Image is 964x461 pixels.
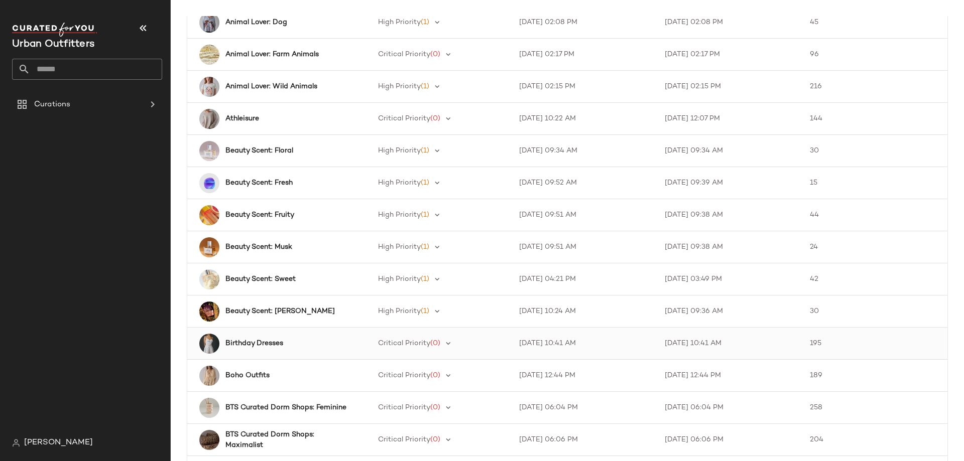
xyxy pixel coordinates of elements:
td: [DATE] 02:08 PM [511,7,657,39]
span: (1) [421,211,429,219]
img: 100256221_012_b [199,109,219,129]
td: [DATE] 09:39 AM [657,167,802,199]
img: 35402403_018_b [199,237,219,257]
span: Critical Priority [378,115,430,122]
span: (0) [430,340,440,347]
img: 92727833_065_b [199,398,219,418]
td: 195 [802,328,947,360]
td: [DATE] 12:07 PM [657,103,802,135]
span: Current Company Name [12,39,94,50]
b: Animal Lover: Dog [225,17,287,28]
b: Athleisure [225,113,259,124]
span: High Priority [378,179,421,187]
td: [DATE] 02:17 PM [511,39,657,71]
span: (0) [430,372,440,379]
td: [DATE] 09:51 AM [511,199,657,231]
td: [DATE] 10:24 AM [511,295,657,328]
span: (1) [421,275,429,283]
td: 258 [802,392,947,424]
td: 30 [802,295,947,328]
b: Beauty Scent: [PERSON_NAME] [225,306,335,317]
td: 45 [802,7,947,39]
img: 105188148_052_b [199,301,219,322]
td: [DATE] 04:21 PM [511,263,657,295]
span: Critical Priority [378,340,430,347]
td: [DATE] 12:44 PM [657,360,802,392]
span: (1) [421,19,429,26]
img: svg%3e [12,439,20,447]
img: 63333371_012_b [199,269,219,289]
span: Critical Priority [378,404,430,411]
img: 97256739_070_b [199,430,219,450]
span: (0) [430,404,440,411]
span: Curations [34,99,70,110]
span: Critical Priority [378,51,430,58]
td: [DATE] 06:06 PM [511,424,657,456]
img: 105192207_072_b [199,205,219,225]
td: 144 [802,103,947,135]
span: High Priority [378,19,421,26]
span: Critical Priority [378,372,430,379]
span: High Priority [378,308,421,315]
span: (1) [421,243,429,251]
td: [DATE] 10:41 AM [511,328,657,360]
span: (1) [421,83,429,90]
span: (0) [430,115,440,122]
td: [DATE] 02:08 PM [657,7,802,39]
td: [DATE] 06:04 PM [511,392,657,424]
span: High Priority [378,147,421,155]
img: 101075752_010_b [199,77,219,97]
td: [DATE] 06:06 PM [657,424,802,456]
td: [DATE] 06:04 PM [657,392,802,424]
span: High Priority [378,211,421,219]
td: 24 [802,231,947,263]
td: 216 [802,71,947,103]
td: [DATE] 02:15 PM [657,71,802,103]
td: 96 [802,39,947,71]
b: Beauty Scent: Floral [225,145,293,156]
span: [PERSON_NAME] [24,437,93,449]
img: 91249508_040_b [199,173,219,193]
td: [DATE] 02:17 PM [657,39,802,71]
td: 15 [802,167,947,199]
img: 103910386_011_b [199,366,219,386]
td: [DATE] 03:49 PM [657,263,802,295]
b: BTS Curated Dorm Shops: Feminine [225,402,346,413]
td: 189 [802,360,947,392]
b: Beauty Scent: Fruity [225,210,294,220]
td: [DATE] 09:36 AM [657,295,802,328]
span: (1) [421,179,429,187]
td: 204 [802,424,947,456]
img: 35402403_023_b [199,141,219,161]
b: Animal Lover: Farm Animals [225,49,319,60]
span: High Priority [378,83,421,90]
b: Beauty Scent: Musk [225,242,292,252]
td: [DATE] 10:41 AM [657,328,802,360]
span: (0) [430,51,440,58]
b: Animal Lover: Wild Animals [225,81,317,92]
span: (0) [430,436,440,443]
td: [DATE] 09:51 AM [511,231,657,263]
td: [DATE] 09:38 AM [657,199,802,231]
img: 101946978_010_b [199,334,219,354]
span: (1) [421,308,429,315]
img: cfy_white_logo.C9jOOHJF.svg [12,23,97,37]
td: [DATE] 12:44 PM [511,360,657,392]
img: 101332914_073_b [199,45,219,65]
span: (1) [421,147,429,155]
span: High Priority [378,275,421,283]
td: [DATE] 09:52 AM [511,167,657,199]
b: Beauty Scent: Fresh [225,178,293,188]
td: 30 [802,135,947,167]
span: Critical Priority [378,436,430,443]
b: Birthday Dresses [225,338,283,349]
b: BTS Curated Dorm Shops: Maximalist [225,429,348,450]
td: [DATE] 09:34 AM [511,135,657,167]
b: Beauty Scent: Sweet [225,274,296,284]
img: 102059615_004_b [199,13,219,33]
td: [DATE] 09:38 AM [657,231,802,263]
td: 42 [802,263,947,295]
td: 44 [802,199,947,231]
b: Boho Outfits [225,370,270,381]
td: [DATE] 10:22 AM [511,103,657,135]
